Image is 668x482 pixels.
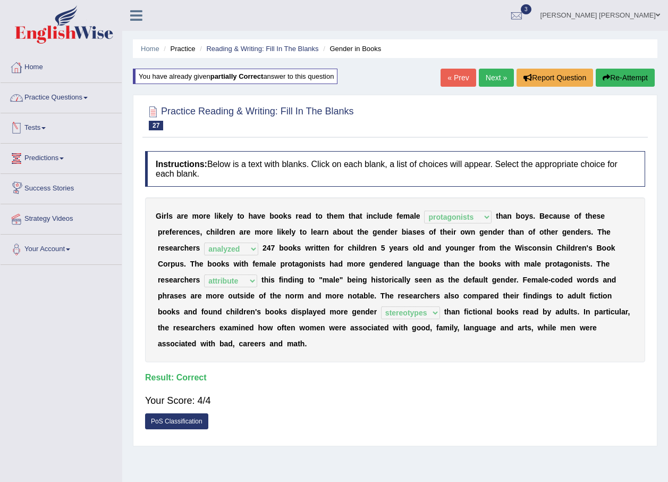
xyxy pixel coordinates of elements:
[1,53,122,79] a: Home
[468,244,472,252] b: e
[261,212,266,220] b: e
[377,228,382,236] b: e
[162,212,164,220] b: i
[219,228,224,236] b: d
[359,244,361,252] b: l
[602,228,607,236] b: h
[528,228,533,236] b: o
[224,228,226,236] b: r
[257,212,261,220] b: v
[379,212,384,220] b: u
[1,235,122,261] a: Your Account
[549,212,553,220] b: c
[192,228,196,236] b: e
[450,244,454,252] b: o
[501,228,504,236] b: r
[533,212,535,220] b: .
[284,244,289,252] b: o
[596,212,601,220] b: s
[281,228,285,236] b: k
[566,212,570,220] b: e
[317,228,322,236] b: a
[161,44,195,54] li: Practice
[190,260,195,268] b: T
[460,228,465,236] b: o
[413,244,418,252] b: o
[555,228,558,236] b: r
[189,244,193,252] b: e
[231,228,235,236] b: n
[584,228,587,236] b: r
[419,244,424,252] b: d
[218,212,223,220] b: k
[261,228,266,236] b: o
[566,244,568,252] b: i
[571,228,576,236] b: n
[498,212,503,220] b: h
[227,212,229,220] b: l
[160,244,165,252] b: e
[441,69,476,87] a: « Prev
[297,244,301,252] b: s
[158,228,163,236] b: p
[585,212,588,220] b: t
[497,228,502,236] b: e
[489,244,495,252] b: m
[545,212,549,220] b: e
[556,244,562,252] b: C
[180,260,184,268] b: s
[192,212,199,220] b: m
[295,212,298,220] b: r
[141,45,159,53] a: Home
[398,244,402,252] b: a
[314,244,316,252] b: i
[515,244,522,252] b: W
[416,212,420,220] b: e
[216,260,221,268] b: o
[472,244,475,252] b: r
[386,228,391,236] b: d
[239,228,243,236] b: a
[365,228,369,236] b: e
[539,228,544,236] b: o
[279,228,281,236] b: i
[149,121,163,130] span: 27
[357,244,359,252] b: i
[188,228,192,236] b: c
[156,160,207,169] b: Instructions:
[302,212,307,220] b: a
[368,244,373,252] b: e
[342,228,346,236] b: o
[417,244,419,252] b: l
[336,244,341,252] b: o
[587,228,591,236] b: s
[321,244,325,252] b: e
[542,244,546,252] b: s
[278,212,283,220] b: o
[171,260,175,268] b: p
[325,244,330,252] b: n
[269,212,274,220] b: b
[522,244,524,252] b: i
[311,244,314,252] b: r
[158,260,163,268] b: C
[445,244,450,252] b: y
[351,212,356,220] b: h
[575,244,578,252] b: r
[547,244,552,252] b: n
[588,212,593,220] b: h
[206,228,210,236] b: c
[545,244,547,252] b: i
[410,212,414,220] b: a
[553,212,557,220] b: a
[396,212,399,220] b: f
[465,228,471,236] b: w
[324,228,329,236] b: n
[290,228,292,236] b: l
[216,212,218,220] b: i
[217,228,219,236] b: l
[229,212,233,220] b: y
[570,244,575,252] b: d
[606,244,611,252] b: o
[215,228,217,236] b: i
